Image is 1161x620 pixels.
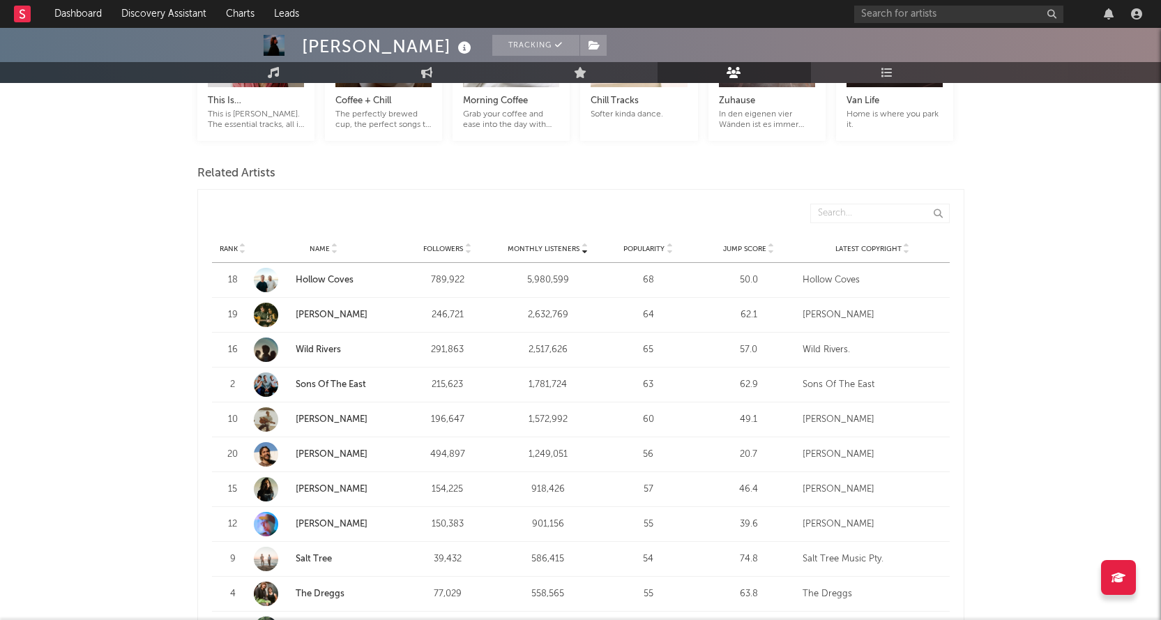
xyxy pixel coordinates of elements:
div: 1,781,724 [501,378,595,392]
div: Grab your coffee and ease into the day with this light blend. [463,109,559,130]
div: 918,426 [501,483,595,497]
div: 196,647 [401,413,494,427]
div: 12 [219,517,247,531]
div: Coffee + Chill [335,93,432,109]
div: Chill Tracks [591,93,687,109]
a: [PERSON_NAME] [254,477,394,501]
div: This is [PERSON_NAME]. The essential tracks, all in one playlist. [208,109,304,130]
div: 64 [602,308,695,322]
a: Wild Rivers [296,345,341,354]
span: Followers [423,245,463,253]
div: 49.1 [702,413,796,427]
div: Salt Tree Music Pty. [803,552,943,566]
div: 2 [219,378,247,392]
div: 39,432 [401,552,494,566]
div: 18 [219,273,247,287]
span: Name [310,245,330,253]
div: Softer kinda dance. [591,109,687,120]
a: Hollow Coves [254,268,394,292]
div: 74.8 [702,552,796,566]
span: Jump Score [723,245,766,253]
div: 57 [602,483,695,497]
a: Morning CoffeeGrab your coffee and ease into the day with this light blend. [463,79,559,130]
a: Sons Of The East [254,372,394,397]
div: 246,721 [401,308,494,322]
div: 494,897 [401,448,494,462]
div: 54 [602,552,695,566]
div: 46.4 [702,483,796,497]
div: [PERSON_NAME] [803,308,943,322]
a: Coffee + ChillThe perfectly brewed cup, the perfect songs to match. Your happy place is right here. [335,79,432,130]
div: 63.8 [702,587,796,601]
div: 789,922 [401,273,494,287]
div: 55 [602,587,695,601]
a: [PERSON_NAME] [254,407,394,432]
div: 15 [219,483,247,497]
input: Search... [810,204,950,223]
div: 1,249,051 [501,448,595,462]
div: 10 [219,413,247,427]
span: Related Artists [197,165,275,182]
div: 20 [219,448,247,462]
div: 39.6 [702,517,796,531]
span: Rank [220,245,238,253]
a: [PERSON_NAME] [254,512,394,536]
div: 5,980,599 [501,273,595,287]
div: 20.7 [702,448,796,462]
div: [PERSON_NAME] [302,35,475,58]
div: The perfectly brewed cup, the perfect songs to match. Your happy place is right here. [335,109,432,130]
div: Zuhause [719,93,815,109]
div: 901,156 [501,517,595,531]
div: 55 [602,517,695,531]
a: [PERSON_NAME] [296,310,367,319]
a: Wild Rivers [254,338,394,362]
a: [PERSON_NAME] [296,520,367,529]
div: [PERSON_NAME] [803,413,943,427]
div: 150,383 [401,517,494,531]
div: 2,517,626 [501,343,595,357]
div: 57.0 [702,343,796,357]
div: Van Life [847,93,943,109]
div: 558,565 [501,587,595,601]
div: Morning Coffee [463,93,559,109]
div: 4 [219,587,247,601]
a: Sons Of The East [296,380,366,389]
span: Monthly Listeners [508,245,579,253]
div: 63 [602,378,695,392]
div: 154,225 [401,483,494,497]
a: The Dreggs [296,589,344,598]
div: The Dreggs [803,587,943,601]
a: Hollow Coves [296,275,354,285]
a: This Is [PERSON_NAME]This is [PERSON_NAME]. The essential tracks, all in one playlist. [208,79,304,130]
div: 586,415 [501,552,595,566]
div: 56 [602,448,695,462]
button: Tracking [492,35,579,56]
a: The Dreggs [254,582,394,606]
div: 77,029 [401,587,494,601]
div: [PERSON_NAME] [803,517,943,531]
a: Salt Tree [296,554,332,564]
div: 62.1 [702,308,796,322]
a: [PERSON_NAME] [254,442,394,467]
div: 68 [602,273,695,287]
span: Popularity [623,245,665,253]
div: Home is where you park it. [847,109,943,130]
a: [PERSON_NAME] [296,485,367,494]
div: 9 [219,552,247,566]
div: 65 [602,343,695,357]
div: This Is [PERSON_NAME] [208,93,304,109]
div: 62.9 [702,378,796,392]
div: 60 [602,413,695,427]
div: Sons Of The East [803,378,943,392]
div: 215,623 [401,378,494,392]
a: ZuhauseIn den eigenen vier Wänden ist es immer noch am schönsten. [719,79,815,130]
div: [PERSON_NAME] [803,483,943,497]
div: 291,863 [401,343,494,357]
div: Wild Rivers. [803,343,943,357]
div: 16 [219,343,247,357]
a: [PERSON_NAME] [296,450,367,459]
div: Hollow Coves [803,273,943,287]
input: Search for artists [854,6,1063,23]
a: [PERSON_NAME] [296,415,367,424]
div: In den eigenen vier Wänden ist es immer noch am schönsten. [719,109,815,130]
